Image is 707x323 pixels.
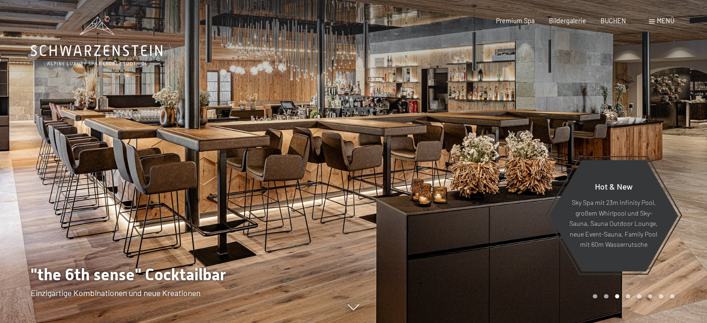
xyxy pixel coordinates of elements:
[549,17,586,25] a: Bildergalerie
[626,294,630,299] div: Carousel Page 4
[595,181,632,191] span: Hot & New
[569,198,658,250] p: Sky Spa mit 23m Infinity Pool, großem Whirlpool und Sky-Sauna, Sauna Outdoor Lounge, neue Event-S...
[593,294,597,299] div: Carousel Page 1
[548,159,678,272] a: Hot & New Sky Spa mit 23m Infinity Pool, großem Whirlpool und Sky-Sauna, Sauna Outdoor Lounge, ne...
[601,17,626,25] a: BUCHEN
[589,294,674,299] div: Carousel Pagination
[615,294,620,299] div: Carousel Page 3 (Current Slide)
[670,294,674,299] div: Carousel Page 8
[659,294,663,299] div: Carousel Page 7
[637,294,641,299] div: Carousel Page 5
[496,17,535,25] a: Premium Spa
[657,17,674,25] span: Menü
[604,294,608,299] div: Carousel Page 2
[648,294,653,299] div: Carousel Page 6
